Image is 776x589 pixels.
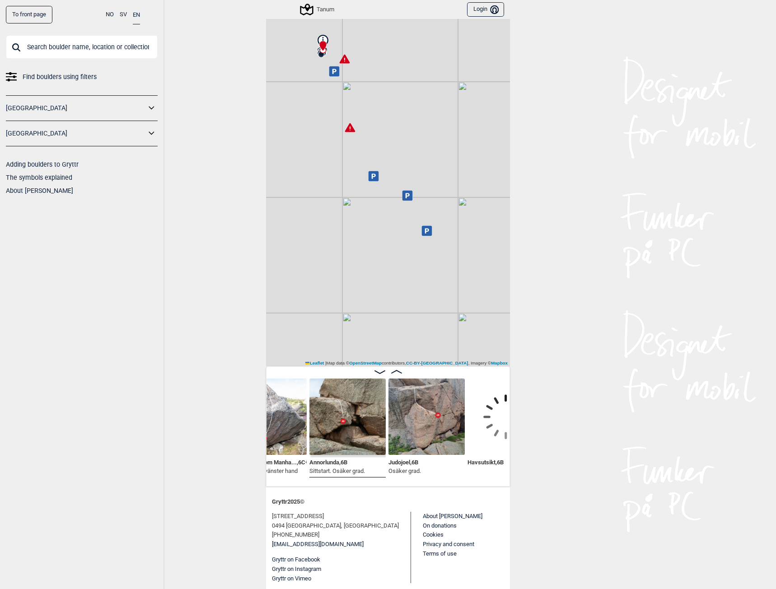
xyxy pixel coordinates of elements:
[388,379,465,455] img: Judojoel
[6,174,72,181] a: The symbols explained
[301,4,334,15] div: Tanum
[23,70,97,84] span: Find boulders using filters
[388,467,421,476] p: Osäker grad.
[6,6,52,23] a: To front page
[6,70,158,84] a: Find boulders using filters
[305,360,324,365] a: Leaflet
[423,531,444,538] a: Cookies
[406,360,468,365] a: CC-BY-[GEOGRAPHIC_DATA]
[230,467,309,476] p: Sittstart med vänster hand
[133,6,140,24] button: EN
[349,360,382,365] a: OpenStreetMap
[303,360,510,366] div: Map data © contributors, , Imagery ©
[272,512,324,521] span: [STREET_ADDRESS]
[6,127,146,140] a: [GEOGRAPHIC_DATA]
[106,6,114,23] button: NO
[467,2,504,17] button: Login
[309,457,347,466] span: Annorlunda , 6B
[491,360,508,365] a: Mapbox
[272,555,320,565] button: Gryttr on Facebook
[6,187,73,194] a: About [PERSON_NAME]
[325,360,327,365] span: |
[388,457,418,466] span: Judojoel , 6B
[423,541,474,547] a: Privacy and consent
[467,457,504,466] span: Havsutsikt , 6B
[272,492,504,512] div: Gryttr 2025 ©
[309,467,365,476] p: Sittstart. Osäker grad.
[423,550,457,557] a: Terms of use
[272,540,364,549] a: [EMAIL_ADDRESS][DOMAIN_NAME]
[272,521,399,531] span: 0494 [GEOGRAPHIC_DATA], [GEOGRAPHIC_DATA]
[6,35,158,59] input: Search boulder name, location or collection
[423,513,482,519] a: About [PERSON_NAME]
[272,565,321,574] button: Gryttr on Instagram
[272,574,311,584] button: Gryttr on Vimeo
[6,161,79,168] a: Adding boulders to Gryttr
[120,6,127,23] button: SV
[272,530,319,540] span: [PHONE_NUMBER]
[423,522,457,529] a: On donations
[309,379,386,455] img: Annorlunda
[6,102,146,115] a: [GEOGRAPHIC_DATA]
[230,457,309,466] span: A madman from Manha... , 6C+
[230,379,307,455] img: A madman from Manhattan 220826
